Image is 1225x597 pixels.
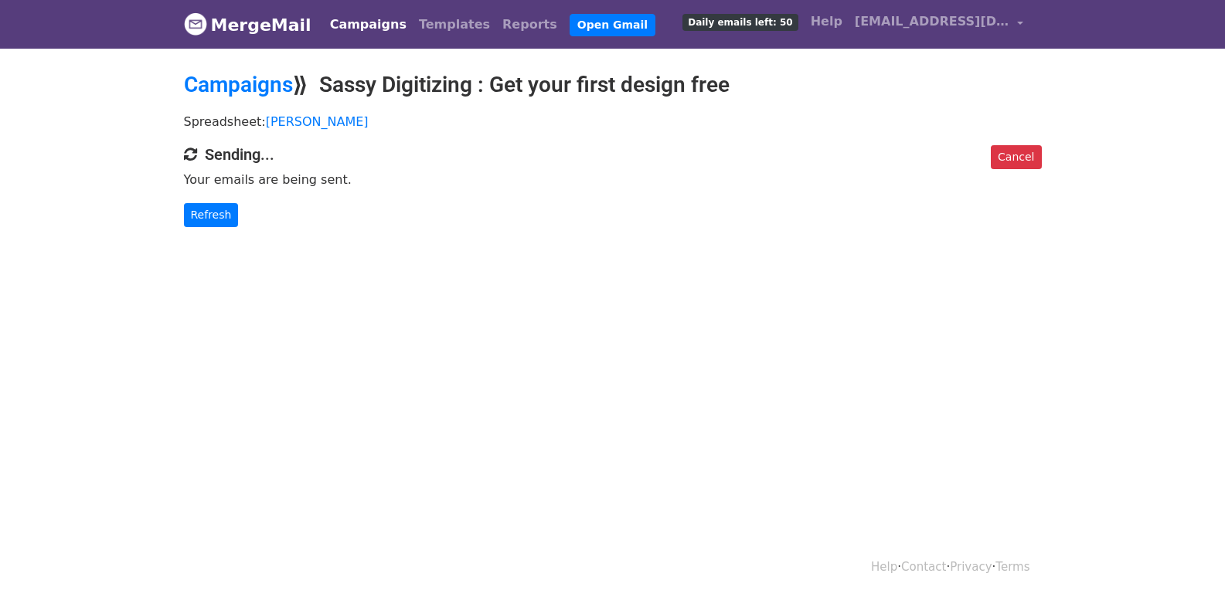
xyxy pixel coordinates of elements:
[871,560,897,574] a: Help
[184,72,293,97] a: Campaigns
[413,9,496,40] a: Templates
[855,12,1009,31] span: [EMAIL_ADDRESS][DOMAIN_NAME]
[184,12,207,36] img: MergeMail logo
[184,114,1042,130] p: Spreadsheet:
[266,114,369,129] a: [PERSON_NAME]
[682,14,798,31] span: Daily emails left: 50
[570,14,655,36] a: Open Gmail
[995,560,1029,574] a: Terms
[901,560,946,574] a: Contact
[184,145,1042,164] h4: Sending...
[849,6,1029,42] a: [EMAIL_ADDRESS][DOMAIN_NAME]
[496,9,563,40] a: Reports
[950,560,992,574] a: Privacy
[324,9,413,40] a: Campaigns
[805,6,849,37] a: Help
[184,8,311,41] a: MergeMail
[991,145,1041,169] a: Cancel
[676,6,804,37] a: Daily emails left: 50
[184,203,239,227] a: Refresh
[184,72,1042,98] h2: ⟫ Sassy Digitizing : Get your first design free
[184,171,1042,188] p: Your emails are being sent.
